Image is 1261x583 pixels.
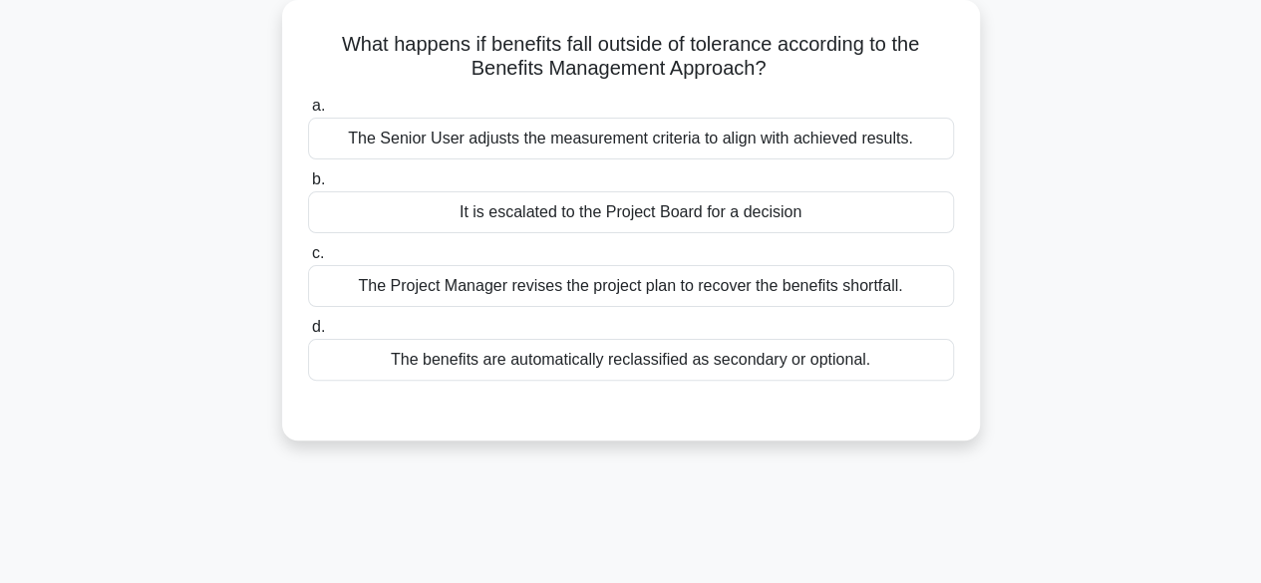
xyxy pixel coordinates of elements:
div: The Project Manager revises the project plan to recover the benefits shortfall. [308,265,954,307]
div: The benefits are automatically reclassified as secondary or optional. [308,339,954,381]
div: The Senior User adjusts the measurement criteria to align with achieved results. [308,118,954,159]
span: b. [312,170,325,187]
span: a. [312,97,325,114]
h5: What happens if benefits fall outside of tolerance according to the Benefits Management Approach? [306,32,956,82]
span: d. [312,318,325,335]
div: It is escalated to the Project Board for a decision [308,191,954,233]
span: c. [312,244,324,261]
